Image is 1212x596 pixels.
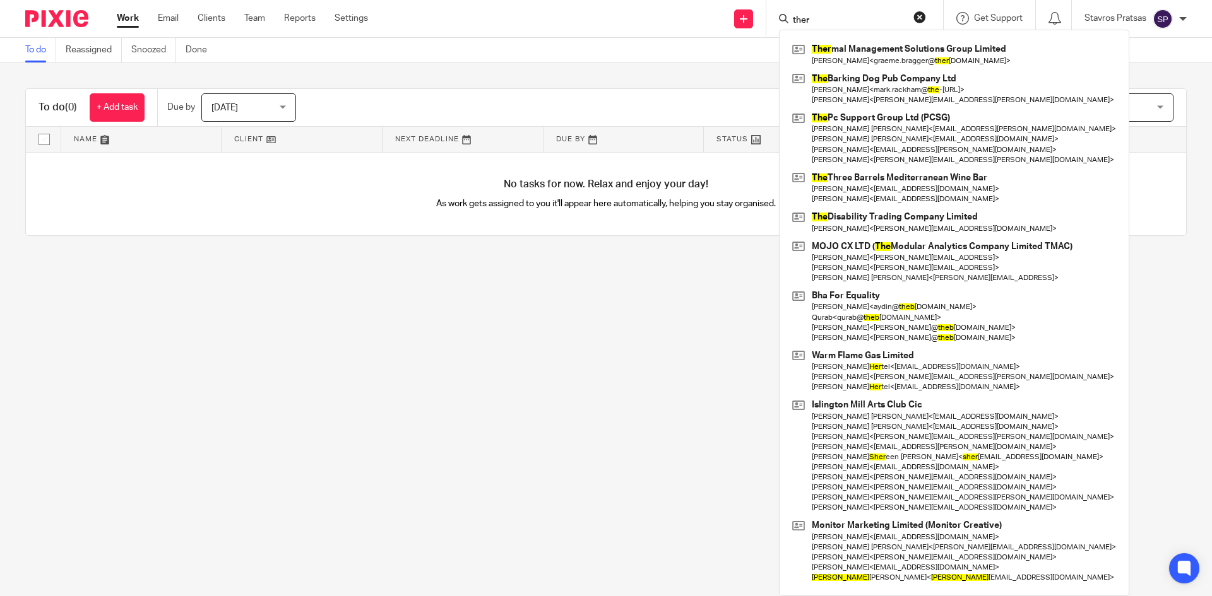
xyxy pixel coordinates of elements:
h1: To do [39,101,77,114]
img: Pixie [25,10,88,27]
h4: No tasks for now. Relax and enjoy your day! [26,178,1186,191]
span: [DATE] [211,103,238,112]
a: To do [25,38,56,62]
span: Get Support [974,14,1023,23]
a: Team [244,12,265,25]
input: Search [792,15,905,26]
a: Clients [198,12,225,25]
a: + Add task [90,93,145,122]
a: Done [186,38,217,62]
span: (0) [65,102,77,112]
img: svg%3E [1153,9,1173,29]
a: Settings [335,12,368,25]
button: Clear [913,11,926,23]
a: Work [117,12,139,25]
a: Snoozed [131,38,176,62]
p: Stavros Pratsas [1084,12,1146,25]
a: Reports [284,12,316,25]
a: Email [158,12,179,25]
a: Reassigned [66,38,122,62]
p: Due by [167,101,195,114]
p: As work gets assigned to you it'll appear here automatically, helping you stay organised. [316,197,896,210]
